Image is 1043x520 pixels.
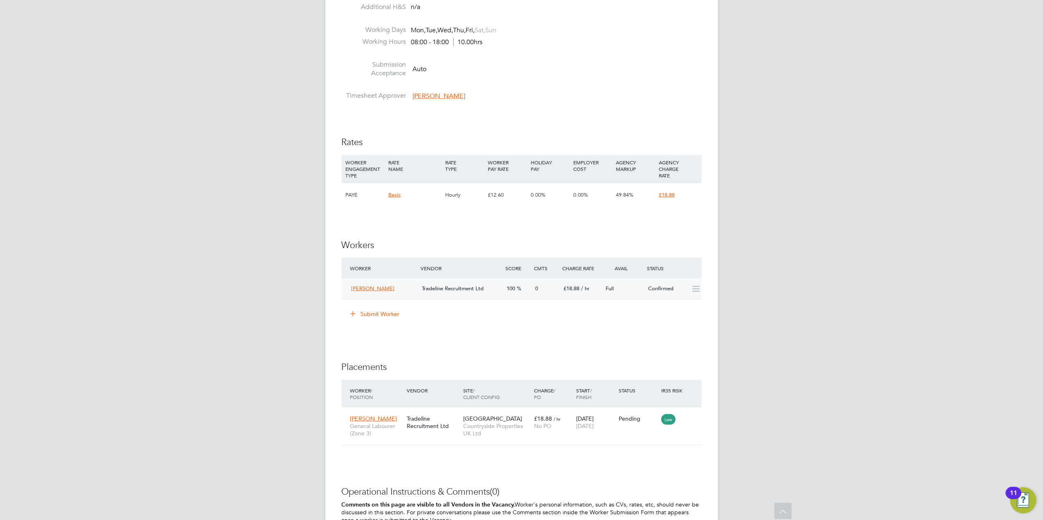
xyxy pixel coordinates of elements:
[507,285,516,292] span: 100
[388,191,401,198] span: Basic
[419,261,503,276] div: Vendor
[344,155,386,183] div: WORKER ENGAGEMENT TYPE
[486,183,528,207] div: £12.60
[532,383,574,404] div: Charge
[606,285,614,292] span: Full
[573,191,588,198] span: 0.00%
[351,285,395,292] span: [PERSON_NAME]
[571,155,614,176] div: EMPLOYER COST
[443,183,486,207] div: Hourly
[348,410,702,417] a: [PERSON_NAME]General Labourer (Zone 3)Tradeline Recruitment Ltd[GEOGRAPHIC_DATA]Countryside Prope...
[504,261,532,276] div: Score
[535,285,538,292] span: 0
[616,191,634,198] span: 49.84%
[443,155,486,176] div: RATE TYPE
[342,486,702,498] h3: Operational Instructions & Comments
[350,415,397,422] span: [PERSON_NAME]
[574,383,617,404] div: Start
[411,3,421,11] span: n/a
[645,282,687,296] div: Confirmed
[532,261,560,276] div: Cmts
[350,387,373,400] span: / Position
[466,26,475,34] span: Fri,
[342,26,406,34] label: Working Days
[486,155,528,176] div: WORKER PAY RATE
[1010,493,1017,504] div: 11
[659,383,687,398] div: IR35 Risk
[603,261,645,276] div: Avail
[342,501,515,508] b: Comments on this page are visible to all Vendors in the Vacancy.
[576,387,592,400] span: / Finish
[534,387,555,400] span: / PO
[463,422,530,437] span: Countryside Properties UK Ltd
[405,411,461,434] div: Tradeline Recruitment Ltd
[411,38,483,47] div: 08:00 - 18:00
[574,411,617,434] div: [DATE]
[463,415,522,422] span: [GEOGRAPHIC_DATA]
[531,191,545,198] span: 0.00%
[344,183,386,207] div: PAYE
[461,383,532,404] div: Site
[438,26,453,34] span: Wed,
[453,38,483,46] span: 10.00hrs
[1010,487,1036,513] button: Open Resource Center, 11 new notifications
[560,261,603,276] div: Charge Rate
[342,61,406,78] label: Submission Acceptance
[490,486,500,497] span: (0)
[529,155,571,176] div: HOLIDAY PAY
[617,383,659,398] div: Status
[463,387,500,400] span: / Client Config
[534,422,552,430] span: No PO
[342,38,406,46] label: Working Hours
[576,422,594,430] span: [DATE]
[453,26,466,34] span: Thu,
[342,137,702,148] h3: Rates
[534,415,552,422] span: £18.88
[348,383,405,404] div: Worker
[386,155,443,176] div: RATE NAME
[342,361,702,373] h3: Placements
[426,26,438,34] span: Tue,
[342,3,406,11] label: Additional H&S
[486,26,497,34] span: Sun
[614,155,657,176] div: AGENCY MARKUP
[475,26,486,34] span: Sat,
[659,191,675,198] span: £18.88
[342,240,702,251] h3: Workers
[411,26,426,34] span: Mon,
[342,92,406,100] label: Timesheet Approver
[350,422,403,437] span: General Labourer (Zone 3)
[348,261,419,276] div: Worker
[563,285,579,292] span: £18.88
[619,415,657,422] div: Pending
[661,414,676,425] span: Low
[413,65,427,73] span: Auto
[554,416,561,422] span: / hr
[345,307,406,321] button: Submit Worker
[422,285,484,292] span: Tradeline Recruitment Ltd
[645,261,701,276] div: Status
[581,285,590,292] span: / hr
[405,383,461,398] div: Vendor
[413,92,466,100] span: [PERSON_NAME]
[657,155,699,183] div: AGENCY CHARGE RATE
